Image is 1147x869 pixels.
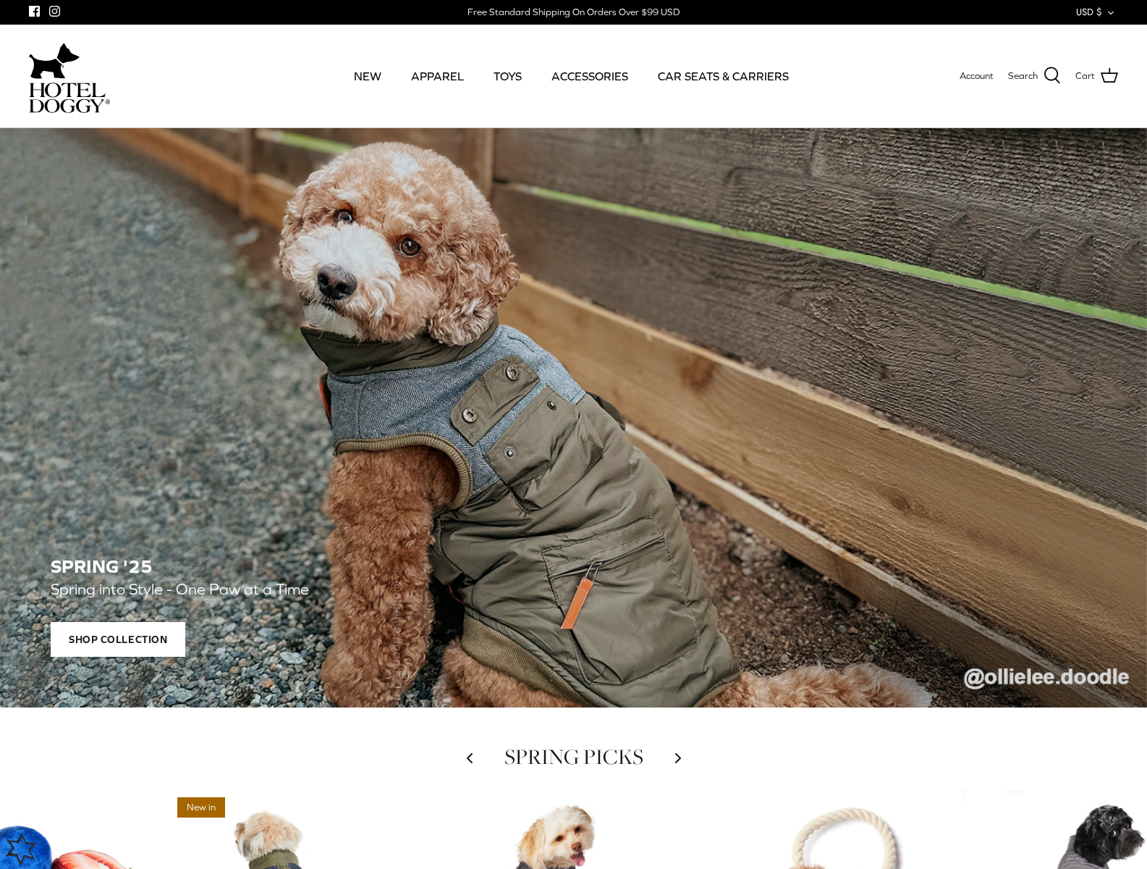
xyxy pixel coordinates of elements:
[645,51,802,101] a: CAR SEATS & CARRIERS
[29,6,40,17] a: Facebook
[51,577,709,603] p: Spring into Style - One Paw at a Time
[467,6,680,19] div: Free Standard Shipping On Orders Over $99 USD
[1075,69,1095,84] span: Cart
[51,556,1096,577] h2: SPRING '25
[538,51,641,101] a: ACCESSORIES
[29,39,80,83] img: dog-icon.svg
[504,742,643,771] a: SPRING PICKS
[49,6,60,17] a: Instagram
[441,797,493,818] span: 15% off
[51,622,185,657] span: Shop Collection
[705,797,756,818] span: 15% off
[29,39,110,113] a: hoteldoggycom
[177,797,225,818] span: New in
[398,51,477,101] a: APPAREL
[341,51,394,101] a: NEW
[467,1,680,23] a: Free Standard Shipping On Orders Over $99 USD
[29,83,110,113] img: hoteldoggycom
[481,51,535,101] a: TOYS
[1075,67,1118,85] a: Cart
[960,69,994,84] a: Account
[1008,67,1061,85] a: Search
[960,70,994,81] span: Account
[969,797,1020,818] span: 20% off
[1008,69,1038,84] span: Search
[215,51,928,101] div: Primary navigation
